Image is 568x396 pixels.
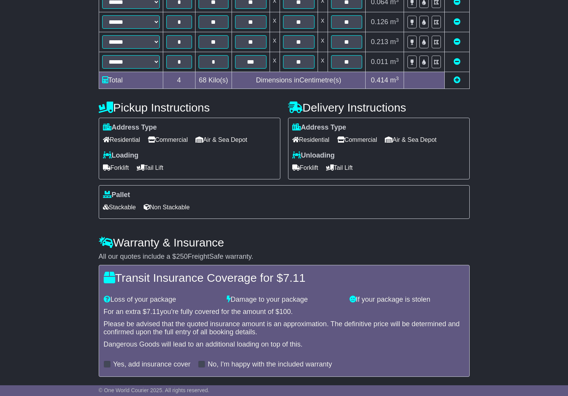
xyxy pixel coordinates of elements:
sup: 3 [396,17,399,23]
label: Unloading [292,151,335,160]
span: m [390,18,399,26]
span: 100 [279,308,291,315]
span: Commercial [337,134,377,146]
span: 0.126 [371,18,388,26]
span: 0.414 [371,76,388,84]
h4: Warranty & Insurance [99,236,470,249]
span: Residential [292,134,330,146]
span: Air & Sea Depot [385,134,437,146]
td: x [270,52,280,72]
div: Damage to your package [223,296,346,304]
a: Add new item [454,76,460,84]
span: Stackable [103,201,136,213]
span: 250 [176,253,188,260]
div: If your package is stolen [346,296,469,304]
span: Commercial [148,134,188,146]
td: 4 [163,72,195,89]
label: Loading [103,151,139,160]
label: Pallet [103,191,130,199]
span: 7.11 [283,271,305,284]
h4: Delivery Instructions [288,101,470,114]
a: Remove this item [454,38,460,46]
label: Address Type [292,123,346,132]
td: x [318,32,328,52]
sup: 3 [396,76,399,81]
div: Dangerous Goods will lead to an additional loading on top of this. [104,340,465,349]
span: Non Stackable [144,201,190,213]
label: No, I'm happy with the included warranty [208,360,332,369]
span: Tail Lift [326,162,353,174]
h4: Pickup Instructions [99,101,280,114]
span: 0.213 [371,38,388,46]
label: Address Type [103,123,157,132]
td: Total [99,72,163,89]
span: Forklift [292,162,318,174]
td: x [318,52,328,72]
span: 68 [199,76,207,84]
div: Please be advised that the quoted insurance amount is an approximation. The definitive price will... [104,320,465,337]
span: 7.11 [147,308,160,315]
span: Forklift [103,162,129,174]
td: x [270,12,280,32]
sup: 3 [396,37,399,43]
span: m [390,38,399,46]
a: Remove this item [454,18,460,26]
span: Tail Lift [137,162,164,174]
span: Residential [103,134,140,146]
div: For an extra $ you're fully covered for the amount of $ . [104,308,465,316]
sup: 3 [396,57,399,63]
span: © One World Courier 2025. All rights reserved. [99,387,210,393]
td: x [318,12,328,32]
h4: Transit Insurance Coverage for $ [104,271,465,284]
td: Kilo(s) [195,72,232,89]
span: m [390,76,399,84]
td: Dimensions in Centimetre(s) [232,72,366,89]
span: 0.011 [371,58,388,66]
div: All our quotes include a $ FreightSafe warranty. [99,253,470,261]
label: Yes, add insurance cover [113,360,190,369]
a: Remove this item [454,58,460,66]
span: m [390,58,399,66]
span: Air & Sea Depot [195,134,247,146]
div: Loss of your package [100,296,223,304]
td: x [270,32,280,52]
